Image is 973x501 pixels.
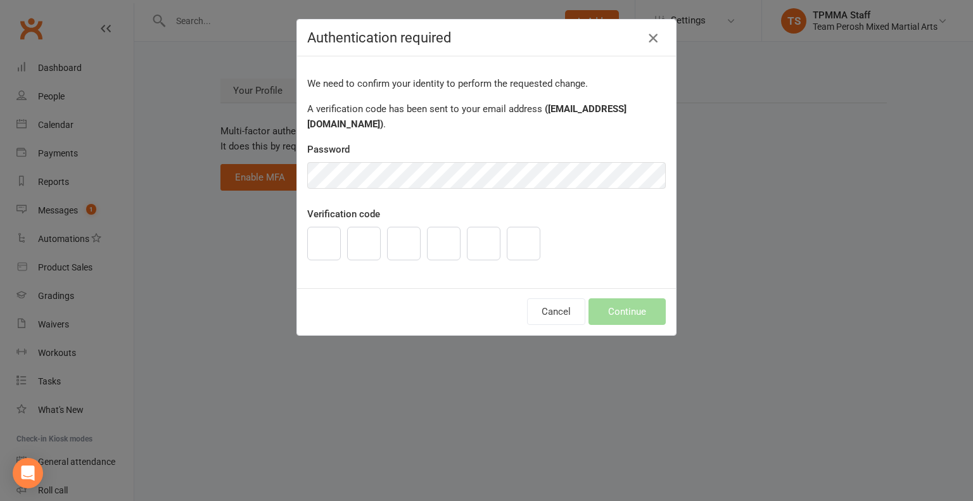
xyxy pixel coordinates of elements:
[307,30,666,46] h4: Authentication required
[307,142,350,157] label: Password
[307,206,380,222] label: Verification code
[527,298,585,325] button: Cancel
[307,101,666,132] p: A verification code has been sent to your email address .
[13,458,43,488] div: Open Intercom Messenger
[307,76,666,91] p: We need to confirm your identity to perform the requested change.
[643,28,663,48] button: Close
